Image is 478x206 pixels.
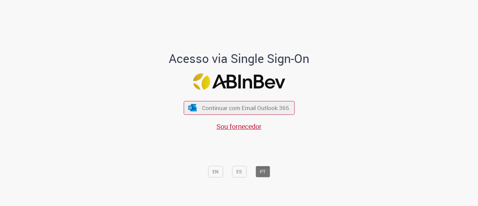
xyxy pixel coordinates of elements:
[184,101,294,115] button: ícone Azure/Microsoft 360 Continuar com Email Outlook 365
[188,104,197,111] img: ícone Azure/Microsoft 360
[232,166,246,177] button: ES
[146,52,332,65] h1: Acesso via Single Sign-On
[202,104,289,112] span: Continuar com Email Outlook 365
[216,122,262,131] a: Sou fornecedor
[208,166,223,177] button: EN
[193,73,285,90] img: Logo ABInBev
[255,166,270,177] button: PT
